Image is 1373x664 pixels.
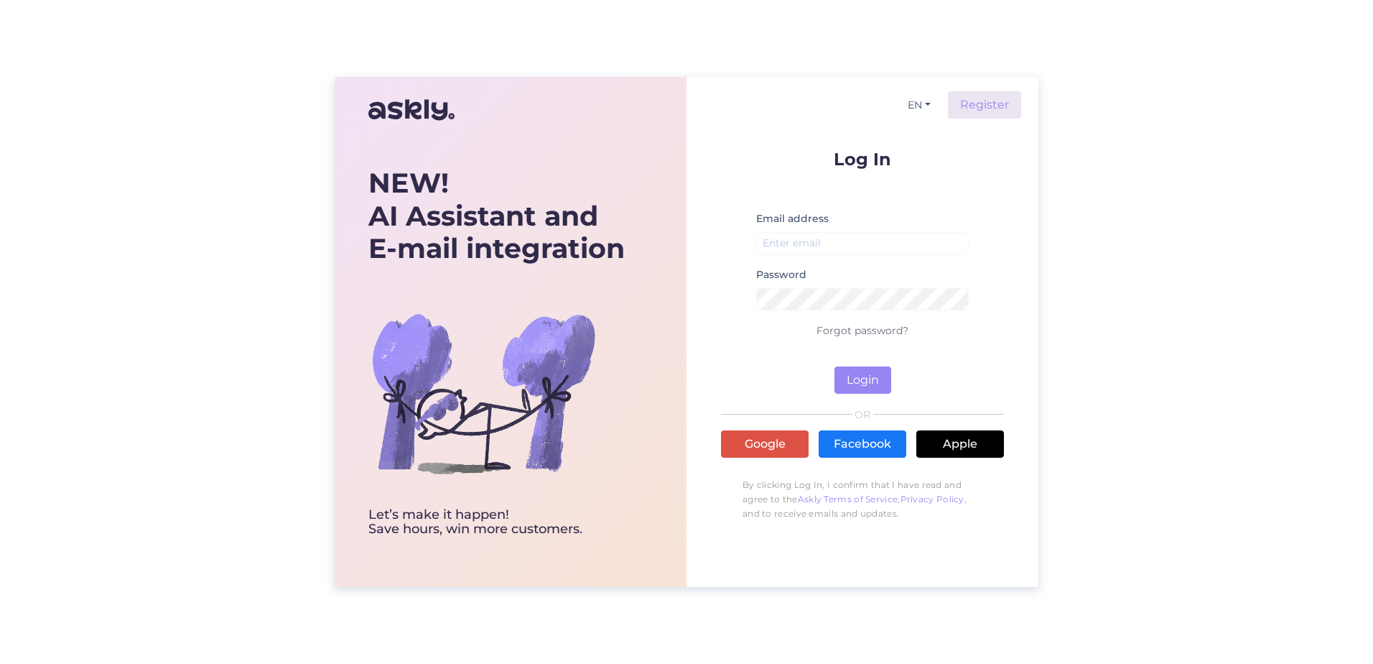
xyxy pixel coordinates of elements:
[834,366,891,394] button: Login
[902,95,936,116] button: EN
[798,494,898,504] a: Askly Terms of Service
[756,267,806,282] label: Password
[721,150,1004,168] p: Log In
[900,494,964,504] a: Privacy Policy
[756,211,829,226] label: Email address
[852,410,873,420] span: OR
[819,430,906,458] a: Facebook
[368,508,625,537] div: Let’s make it happen! Save hours, win more customers.
[368,93,455,127] img: Askly
[368,278,598,508] img: bg-askly
[816,324,908,337] a: Forgot password?
[756,232,969,254] input: Enter email
[916,430,1004,458] a: Apple
[948,91,1021,119] a: Register
[368,166,449,200] b: NEW!
[721,471,1004,528] p: By clicking Log In, I confirm that I have read and agree to the , , and to receive emails and upd...
[368,167,625,265] div: AI Assistant and E-mail integration
[721,430,809,458] a: Google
